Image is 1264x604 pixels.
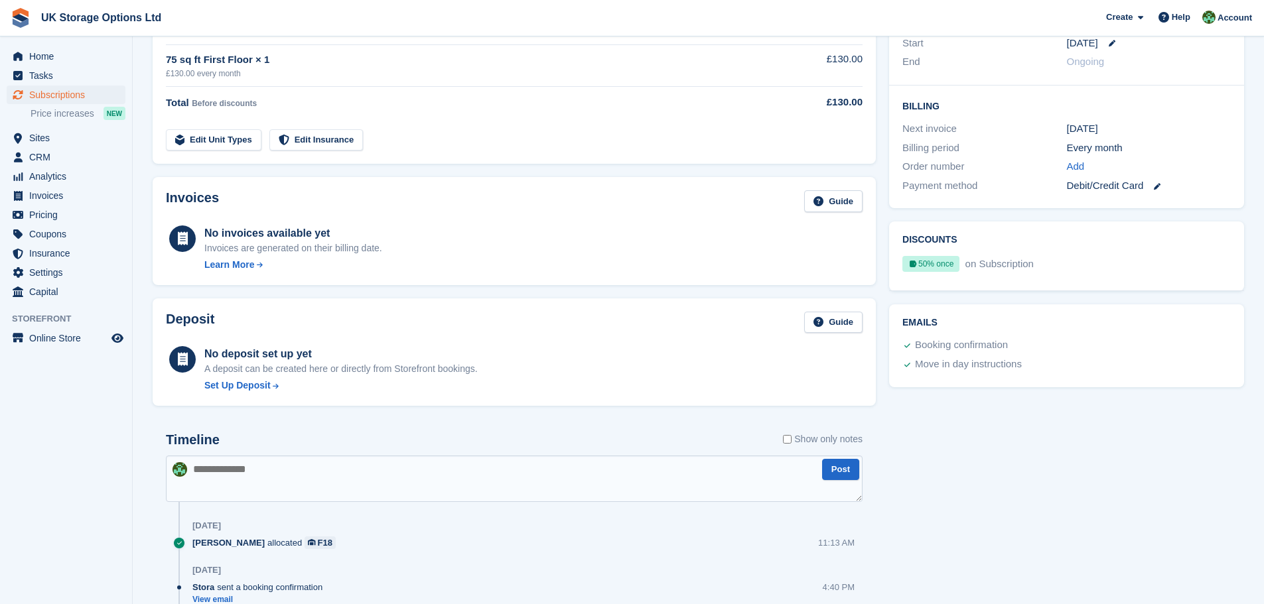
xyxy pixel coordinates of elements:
[12,312,132,326] span: Storefront
[7,66,125,85] a: menu
[7,47,125,66] a: menu
[29,282,109,301] span: Capital
[269,129,364,151] a: Edit Insurance
[804,312,863,333] a: Guide
[822,459,859,481] button: Post
[1202,11,1216,24] img: Andrew Smith
[1067,36,1098,51] time: 2025-10-01 00:00:00 UTC
[318,536,332,549] div: F18
[7,282,125,301] a: menu
[1218,11,1252,25] span: Account
[104,107,125,120] div: NEW
[902,256,959,272] div: 50% once
[31,107,94,120] span: Price increases
[166,312,214,333] h2: Deposit
[1067,141,1231,156] div: Every month
[192,565,221,575] div: [DATE]
[902,141,1066,156] div: Billing period
[902,36,1066,51] div: Start
[902,121,1066,137] div: Next invoice
[192,99,257,108] span: Before discounts
[1172,11,1190,24] span: Help
[1067,121,1231,137] div: [DATE]
[192,536,265,549] span: [PERSON_NAME]
[192,581,329,593] div: sent a booking confirmation
[29,186,109,205] span: Invoices
[7,225,125,243] a: menu
[29,47,109,66] span: Home
[7,186,125,205] a: menu
[166,129,261,151] a: Edit Unit Types
[166,68,755,80] div: £130.00 every month
[902,318,1231,328] h2: Emails
[29,66,109,85] span: Tasks
[29,263,109,282] span: Settings
[902,99,1231,112] h2: Billing
[166,97,189,108] span: Total
[29,244,109,263] span: Insurance
[902,159,1066,174] div: Order number
[192,520,221,531] div: [DATE]
[902,178,1066,194] div: Payment method
[204,258,382,272] a: Learn More
[7,206,125,224] a: menu
[173,462,187,477] img: Andrew Smith
[29,206,109,224] span: Pricing
[804,190,863,212] a: Guide
[902,54,1066,70] div: End
[166,190,219,212] h2: Invoices
[192,536,342,549] div: allocated
[204,258,254,272] div: Learn More
[11,8,31,28] img: stora-icon-8386f47178a22dfd0bd8f6a31ec36ba5ce8667c1dd55bd0f319d3a0aa187defe.svg
[915,337,1008,353] div: Booking confirmation
[7,129,125,147] a: menu
[1106,11,1133,24] span: Create
[204,379,271,393] div: Set Up Deposit
[783,432,792,446] input: Show only notes
[7,148,125,166] a: menu
[915,357,1022,373] div: Move in day instructions
[29,167,109,186] span: Analytics
[29,225,109,243] span: Coupons
[1067,159,1085,174] a: Add
[902,235,1231,245] h2: Discounts
[36,7,167,29] a: UK Storage Options Ltd
[204,362,478,376] p: A deposit can be created here or directly from Storefront bookings.
[29,329,109,347] span: Online Store
[166,52,755,68] div: 75 sq ft First Floor × 1
[192,581,214,593] span: Stora
[823,581,855,593] div: 4:40 PM
[755,44,863,86] td: £130.00
[204,225,382,241] div: No invoices available yet
[109,330,125,346] a: Preview store
[7,329,125,347] a: menu
[204,379,478,393] a: Set Up Deposit
[1067,56,1105,67] span: Ongoing
[1067,178,1231,194] div: Debit/Credit Card
[818,536,855,549] div: 11:13 AM
[31,106,125,121] a: Price increases NEW
[755,95,863,110] div: £130.00
[29,129,109,147] span: Sites
[783,432,863,446] label: Show only notes
[29,86,109,104] span: Subscriptions
[963,258,1034,269] span: on Subscription
[7,167,125,186] a: menu
[204,241,382,255] div: Invoices are generated on their billing date.
[29,148,109,166] span: CRM
[204,346,478,362] div: No deposit set up yet
[7,263,125,282] a: menu
[7,244,125,263] a: menu
[166,432,220,448] h2: Timeline
[305,536,336,549] a: F18
[7,86,125,104] a: menu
